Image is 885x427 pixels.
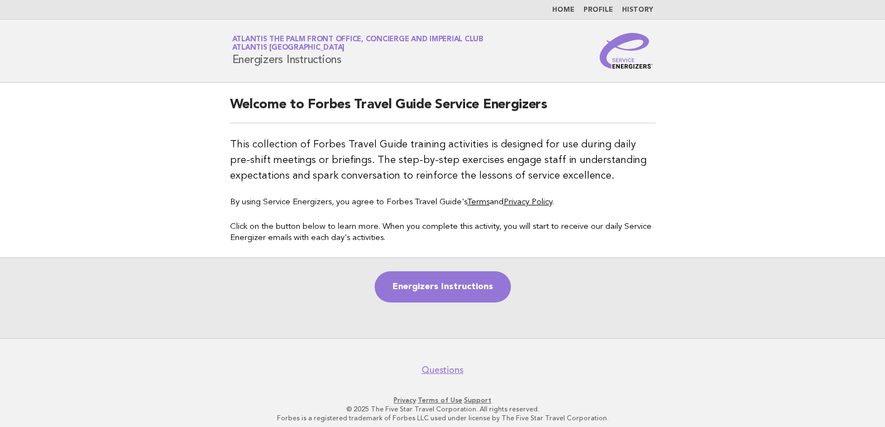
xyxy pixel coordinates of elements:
[101,396,784,405] p: · ·
[230,137,656,184] p: This collection of Forbes Travel Guide training activities is designed for use during daily pre-s...
[552,7,575,13] a: Home
[422,364,463,376] a: Questions
[504,198,552,207] a: Privacy Policy
[232,45,345,52] span: Atlantis [GEOGRAPHIC_DATA]
[418,396,462,404] a: Terms of Use
[101,405,784,414] p: © 2025 The Five Star Travel Corporation. All rights reserved.
[230,197,656,208] p: By using Service Energizers, you agree to Forbes Travel Guide's and .
[232,36,484,65] h1: Energizers Instructions
[464,396,491,404] a: Support
[101,414,784,423] p: Forbes is a registered trademark of Forbes LLC used under license by The Five Star Travel Corpora...
[375,271,511,303] a: Energizers Instructions
[467,198,490,207] a: Terms
[583,7,613,13] a: Profile
[230,222,656,244] p: Click on the button below to learn more. When you complete this activity, you will start to recei...
[232,36,484,51] a: Atlantis The Palm Front Office, Concierge and Imperial ClubAtlantis [GEOGRAPHIC_DATA]
[230,96,656,123] h2: Welcome to Forbes Travel Guide Service Energizers
[394,396,416,404] a: Privacy
[622,7,653,13] a: History
[600,33,653,69] img: Service Energizers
